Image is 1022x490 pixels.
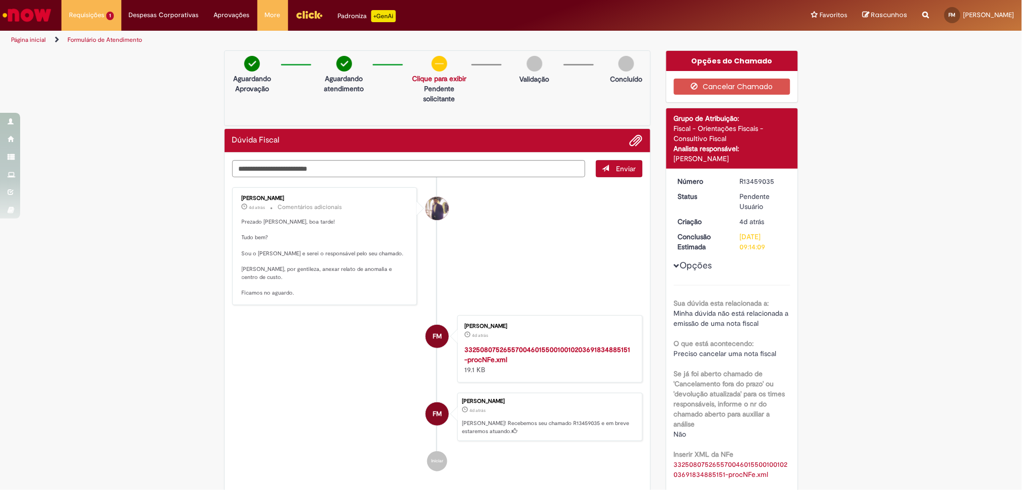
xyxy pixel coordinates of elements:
[670,232,732,252] dt: Conclusão Estimada
[464,345,630,364] a: 33250807526557004601550010010203691834885151-procNFe.xml
[426,402,449,426] div: Fernando Da Rosa Moreira
[674,299,769,308] b: Sua dúvida esta relacionada a:
[426,325,449,348] div: Fernando Da Rosa Moreira
[229,74,276,94] p: Aguardando Aprovação
[67,36,142,44] a: Formulário de Atendimento
[462,419,637,435] p: [PERSON_NAME]! Recebemos seu chamado R13459035 e em breve estaremos atuando.
[1,5,53,25] img: ServiceNow
[674,450,734,459] b: Inserir XML da NFe
[674,369,785,429] b: Se já foi aberto chamado de 'Cancelamento fora do prazo' ou 'devolução atualizada' para os times ...
[11,36,46,44] a: Página inicial
[242,218,410,297] p: Prezado [PERSON_NAME], boa tarde! Tudo bem? Sou o [PERSON_NAME] e serei o responsável pelo seu ch...
[740,176,787,186] div: R13459035
[674,460,788,479] a: Download de 33250807526557004601550010010203691834885151-procNFe.xml
[433,402,442,426] span: FM
[740,217,765,226] span: 4d atrás
[740,191,787,212] div: Pendente Usuário
[674,79,790,95] button: Cancelar Chamado
[674,349,777,358] span: Preciso cancelar uma nota fiscal
[129,10,199,20] span: Despesas Corporativas
[69,10,104,20] span: Requisições
[232,136,280,145] h2: Dúvida Fiscal Histórico de tíquete
[674,123,790,144] div: Fiscal - Orientações Fiscais - Consultivo Fiscal
[426,197,449,220] div: Gabriel Rodrigues Barao
[674,113,790,123] div: Grupo de Atribuição:
[670,217,732,227] dt: Criação
[371,10,396,22] p: +GenAi
[249,204,265,211] time: 28/08/2025 17:12:21
[619,56,634,72] img: img-circle-grey.png
[242,195,410,201] div: [PERSON_NAME]
[336,56,352,72] img: check-circle-green.png
[464,323,632,329] div: [PERSON_NAME]
[674,154,790,164] div: [PERSON_NAME]
[249,204,265,211] span: 4d atrás
[630,134,643,147] button: Adicionar anexos
[8,31,674,49] ul: Trilhas de página
[469,407,486,413] span: 4d atrás
[596,160,643,177] button: Enviar
[338,10,396,22] div: Padroniza
[232,177,643,481] ul: Histórico de tíquete
[232,160,586,177] textarea: Digite sua mensagem aqui...
[265,10,281,20] span: More
[412,74,466,83] a: Clique para exibir
[820,10,848,20] span: Favoritos
[214,10,250,20] span: Aprovações
[674,144,790,154] div: Analista responsável:
[863,11,908,20] a: Rascunhos
[244,56,260,72] img: check-circle-green.png
[520,74,550,84] p: Validação
[464,344,632,375] div: 19.1 KB
[949,12,956,18] span: FM
[433,324,442,348] span: FM
[674,309,791,328] span: Minha dúvida não está relacionada a emissão de uma nota fiscal
[106,12,114,20] span: 1
[670,176,732,186] dt: Número
[278,203,343,212] small: Comentários adicionais
[527,56,542,72] img: img-circle-grey.png
[412,84,466,104] p: Pendente solicitante
[666,51,798,71] div: Opções do Chamado
[462,398,637,404] div: [PERSON_NAME]
[740,217,787,227] div: 28/08/2025 16:14:05
[674,339,754,348] b: O que está acontecendo:
[617,164,636,173] span: Enviar
[472,332,488,338] span: 4d atrás
[670,191,732,201] dt: Status
[472,332,488,338] time: 28/08/2025 16:13:53
[232,393,643,441] li: Fernando Da Rosa Moreira
[469,407,486,413] time: 28/08/2025 16:14:05
[871,10,908,20] span: Rascunhos
[740,217,765,226] time: 28/08/2025 16:14:05
[740,232,787,252] div: [DATE] 09:14:09
[610,74,643,84] p: Concluído
[320,74,368,94] p: Aguardando atendimento
[674,430,687,439] span: Não
[964,11,1014,19] span: [PERSON_NAME]
[296,7,323,22] img: click_logo_yellow_360x200.png
[432,56,447,72] img: circle-minus.png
